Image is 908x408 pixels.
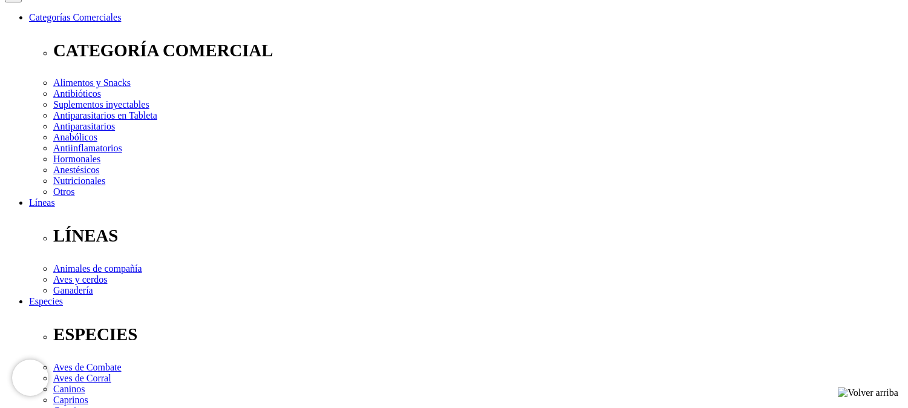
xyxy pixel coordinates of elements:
[53,154,100,164] a: Hormonales
[53,395,88,405] a: Caprinos
[53,384,85,394] a: Caninos
[53,132,97,142] a: Anabólicos
[53,143,122,153] a: Antiinflamatorios
[838,387,898,398] img: Volver arriba
[29,12,121,22] a: Categorías Comerciales
[53,226,903,246] p: LÍNEAS
[53,121,115,131] a: Antiparasitarios
[53,186,75,197] a: Otros
[53,362,122,372] a: Aves de Combate
[53,88,101,99] a: Antibióticos
[53,285,93,295] a: Ganadería
[12,360,48,396] iframe: Brevo live chat
[53,263,142,274] a: Animales de compañía
[53,165,99,175] a: Anestésicos
[29,197,55,208] a: Líneas
[29,296,63,306] a: Especies
[53,110,157,120] a: Antiparasitarios en Tableta
[53,77,131,88] a: Alimentos y Snacks
[53,274,107,285] a: Aves y cerdos
[53,41,903,61] p: CATEGORÍA COMERCIAL
[53,373,111,383] a: Aves de Corral
[53,99,149,110] a: Suplementos inyectables
[53,176,105,186] a: Nutricionales
[53,324,903,344] p: ESPECIES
